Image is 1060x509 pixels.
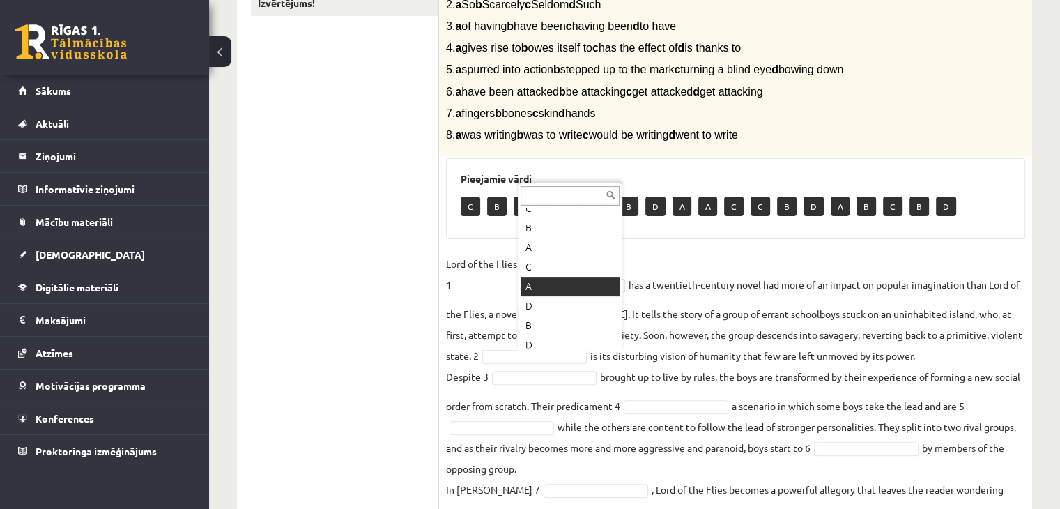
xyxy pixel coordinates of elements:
div: A [521,238,620,257]
div: D [521,296,620,316]
div: C [521,257,620,277]
div: A [521,277,620,296]
div: C [521,199,620,218]
div: D [521,335,620,355]
div: B [521,218,620,238]
div: B [521,316,620,335]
